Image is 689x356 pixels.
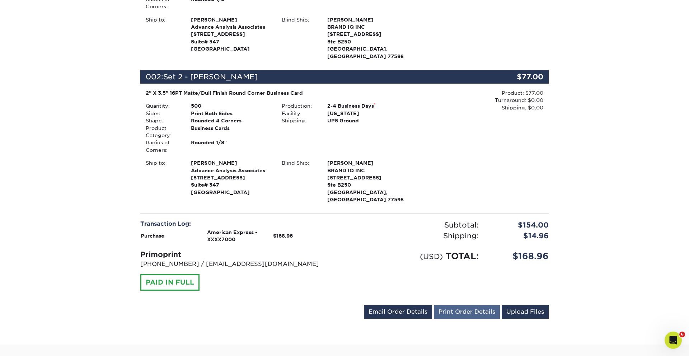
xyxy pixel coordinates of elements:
div: Shipping: [276,117,322,124]
div: Print Both Sides [186,110,276,117]
div: $154.00 [484,220,554,230]
a: Upload Files [502,305,549,319]
div: $14.96 [484,230,554,241]
div: Facility: [276,110,322,117]
div: 2" X 3.5" 16PT Matte/Dull Finish Round Corner Business Card [146,89,407,97]
div: Rounded 1/8" [186,139,276,154]
small: (USD) [420,252,443,261]
span: [STREET_ADDRESS] [191,31,271,38]
span: TOTAL: [446,251,479,261]
div: PAID IN FULL [140,274,200,291]
div: Blind Ship: [276,16,322,60]
div: Sides: [140,110,186,117]
div: 500 [186,102,276,109]
a: Email Order Details [364,305,432,319]
span: [PERSON_NAME] [327,159,407,167]
div: $168.96 [484,250,554,263]
span: [STREET_ADDRESS] [327,174,407,181]
iframe: Intercom live chat [665,332,682,349]
div: Shape: [140,117,186,124]
div: Subtotal: [344,220,484,230]
strong: $168.96 [273,233,293,239]
div: 002: [140,70,481,84]
strong: [GEOGRAPHIC_DATA], [GEOGRAPHIC_DATA] 77598 [327,159,407,202]
span: [STREET_ADDRESS] [327,31,407,38]
p: [PHONE_NUMBER] / [EMAIL_ADDRESS][DOMAIN_NAME] [140,260,339,268]
strong: [GEOGRAPHIC_DATA] [191,159,271,195]
div: [US_STATE] [322,110,413,117]
div: Product: $77.00 Turnaround: $0.00 Shipping: $0.00 [413,89,543,111]
div: Blind Ship: [276,159,322,203]
a: Print Order Details [434,305,500,319]
strong: [GEOGRAPHIC_DATA], [GEOGRAPHIC_DATA] 77598 [327,16,407,59]
strong: [GEOGRAPHIC_DATA] [191,16,271,52]
div: Transaction Log: [140,220,339,228]
div: Primoprint [140,249,339,260]
span: Ste B250 [327,181,407,188]
span: [PERSON_NAME] [191,16,271,23]
span: Advance Analysis Associates [191,23,271,31]
div: Quantity: [140,102,186,109]
div: UPS Ground [322,117,413,124]
div: Production: [276,102,322,109]
strong: Purchase [141,233,164,239]
span: [STREET_ADDRESS] [191,174,271,181]
div: Business Cards [186,125,276,139]
span: Ste B250 [327,38,407,45]
div: 2-4 Business Days [322,102,413,109]
div: Ship to: [140,16,186,53]
span: Set 2 - [PERSON_NAME] [163,72,258,81]
div: Rounded 4 Corners [186,117,276,124]
span: Suite# 347 [191,181,271,188]
span: BRAND IQ INC [327,167,407,174]
strong: American Express - XXXX7000 [207,229,257,242]
div: Ship to: [140,159,186,196]
span: Suite# 347 [191,38,271,45]
span: BRAND IQ INC [327,23,407,31]
span: 6 [679,332,685,337]
div: Radius of Corners: [140,139,186,154]
div: Product Category: [140,125,186,139]
span: [PERSON_NAME] [191,159,271,167]
span: [PERSON_NAME] [327,16,407,23]
span: Advance Analysis Associates [191,167,271,174]
div: $77.00 [481,70,549,84]
div: Shipping: [344,230,484,241]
